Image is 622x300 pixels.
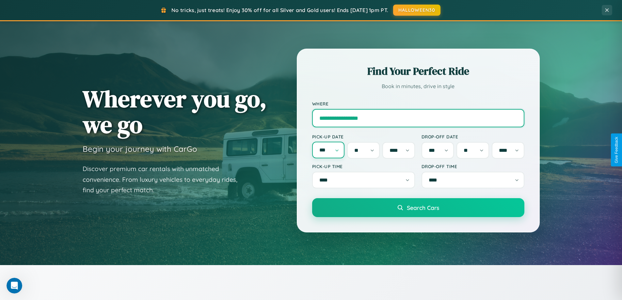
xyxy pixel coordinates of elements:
[83,86,267,137] h1: Wherever you go, we go
[407,204,439,211] span: Search Cars
[312,198,524,217] button: Search Cars
[422,134,524,139] label: Drop-off Date
[83,164,246,196] p: Discover premium car rentals with unmatched convenience. From luxury vehicles to everyday rides, ...
[614,137,619,163] div: Give Feedback
[422,164,524,169] label: Drop-off Time
[393,5,440,16] button: HALLOWEEN30
[171,7,388,13] span: No tricks, just treats! Enjoy 30% off for all Silver and Gold users! Ends [DATE] 1pm PT.
[312,82,524,91] p: Book in minutes, drive in style
[312,64,524,78] h2: Find Your Perfect Ride
[312,101,524,106] label: Where
[83,144,197,154] h3: Begin your journey with CarGo
[312,134,415,139] label: Pick-up Date
[7,278,22,293] iframe: Intercom live chat
[312,164,415,169] label: Pick-up Time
